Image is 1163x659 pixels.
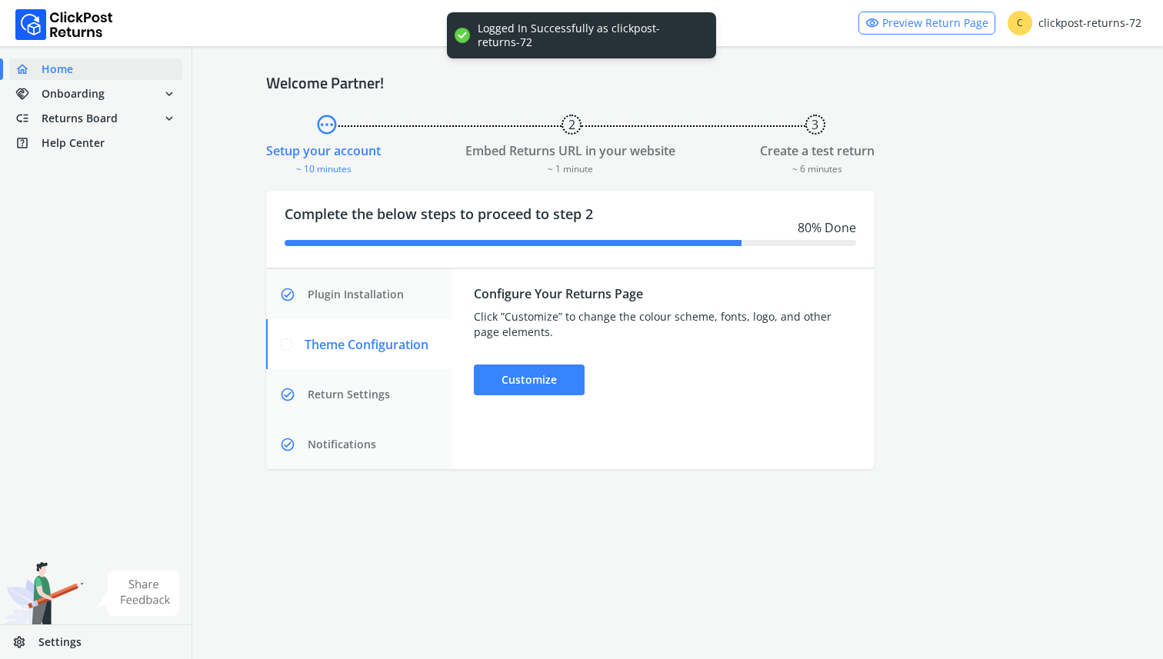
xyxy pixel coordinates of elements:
div: 80 % Done [285,218,856,237]
a: homeHome [9,58,182,80]
span: Returns Board [42,111,118,126]
div: ~ 6 minutes [760,160,875,175]
div: ~ 1 minute [465,160,675,175]
h4: Welcome Partner! [266,74,1089,92]
span: Return Settings [308,387,390,402]
span: Home [42,62,73,77]
span: Notifications [308,437,376,452]
span: handshake [15,83,42,105]
div: Customize [474,364,585,395]
img: share feedback [96,571,180,616]
span: check_circle [280,429,305,460]
span: low_priority [15,108,42,129]
a: help_centerHelp Center [9,132,182,154]
span: expand_more [162,83,176,105]
span: settings [12,631,38,653]
div: Setup your account [266,141,381,160]
span: pending [315,111,338,138]
span: Plugin Installation [308,287,404,302]
div: clickpost-returns-72 [1008,11,1141,35]
span: Settings [38,634,82,650]
div: Logged In Successfully as clickpost-returns-72 [478,22,701,49]
span: check_circle [280,379,305,410]
button: 2 [562,115,581,135]
div: Complete the below steps to proceed to step 2 [266,191,875,268]
span: check_circle [280,279,305,310]
span: C [1008,11,1032,35]
span: Help Center [42,135,105,151]
span: visibility [865,12,879,34]
span: home [15,58,42,80]
span: help_center [15,132,42,154]
div: Create a test return [760,141,875,160]
span: expand_more [162,108,176,129]
img: Logo [15,9,113,40]
button: 3 [805,115,825,135]
span: Theme Configuration [305,335,428,354]
div: Click ”Customize” to change the colour scheme, fonts, logo, and other page elements. [474,309,853,340]
div: Embed Returns URL in your website [465,141,675,160]
div: ~ 10 minutes [266,160,381,175]
div: Configure Your Returns Page [474,285,853,303]
a: visibilityPreview Return Page [858,12,995,35]
span: Onboarding [42,86,105,102]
